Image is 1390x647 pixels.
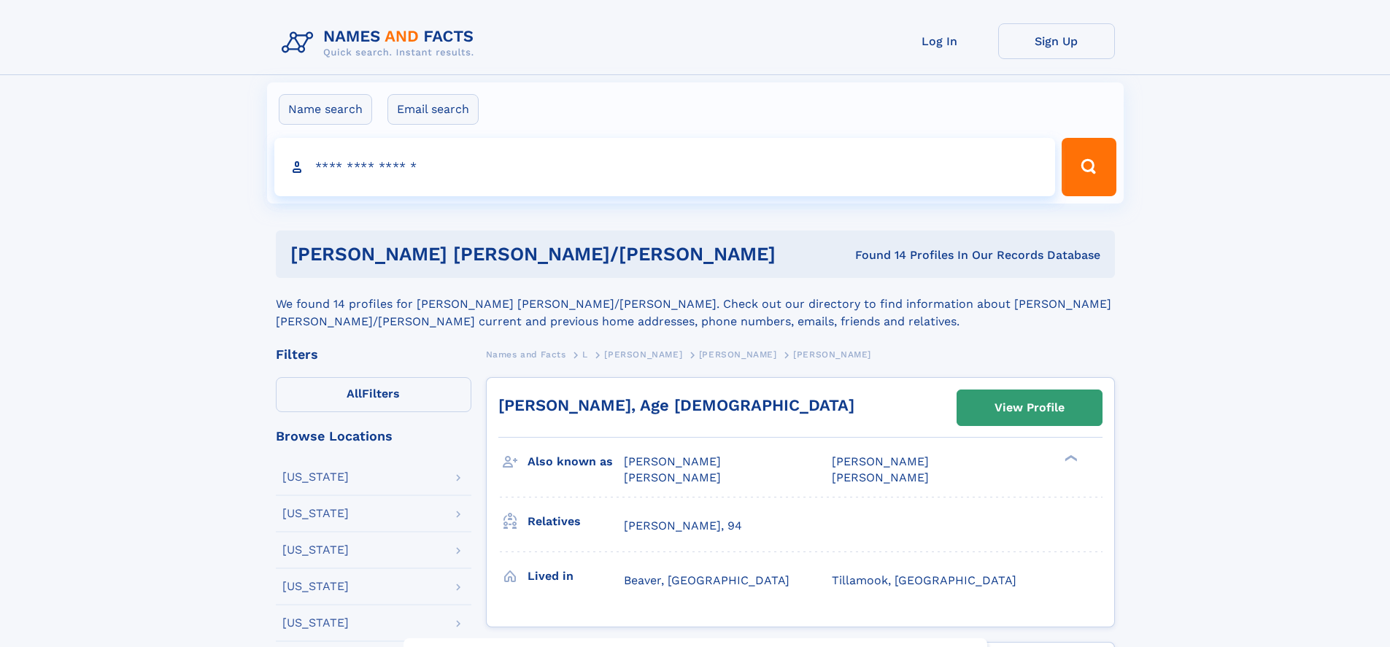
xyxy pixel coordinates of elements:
[832,454,929,468] span: [PERSON_NAME]
[290,245,816,263] h1: [PERSON_NAME] [PERSON_NAME]/[PERSON_NAME]
[276,430,471,443] div: Browse Locations
[815,247,1100,263] div: Found 14 Profiles In Our Records Database
[282,544,349,556] div: [US_STATE]
[1061,454,1078,463] div: ❯
[528,564,624,589] h3: Lived in
[347,387,362,400] span: All
[486,345,566,363] a: Names and Facts
[998,23,1115,59] a: Sign Up
[624,573,789,587] span: Beaver, [GEOGRAPHIC_DATA]
[699,349,777,360] span: [PERSON_NAME]
[282,471,349,483] div: [US_STATE]
[582,345,588,363] a: L
[604,345,682,363] a: [PERSON_NAME]
[276,23,486,63] img: Logo Names and Facts
[276,377,471,412] label: Filters
[832,573,1016,587] span: Tillamook, [GEOGRAPHIC_DATA]
[995,391,1065,425] div: View Profile
[699,345,777,363] a: [PERSON_NAME]
[279,94,372,125] label: Name search
[528,509,624,534] h3: Relatives
[957,390,1102,425] a: View Profile
[282,581,349,592] div: [US_STATE]
[498,396,854,414] a: [PERSON_NAME], Age [DEMOGRAPHIC_DATA]
[881,23,998,59] a: Log In
[282,508,349,519] div: [US_STATE]
[274,138,1056,196] input: search input
[582,349,588,360] span: L
[793,349,871,360] span: [PERSON_NAME]
[282,617,349,629] div: [US_STATE]
[387,94,479,125] label: Email search
[276,278,1115,330] div: We found 14 profiles for [PERSON_NAME] [PERSON_NAME]/[PERSON_NAME]. Check out our directory to fi...
[624,518,742,534] a: [PERSON_NAME], 94
[624,470,721,484] span: [PERSON_NAME]
[604,349,682,360] span: [PERSON_NAME]
[1062,138,1116,196] button: Search Button
[276,348,471,361] div: Filters
[528,449,624,474] h3: Also known as
[624,454,721,468] span: [PERSON_NAME]
[832,470,929,484] span: [PERSON_NAME]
